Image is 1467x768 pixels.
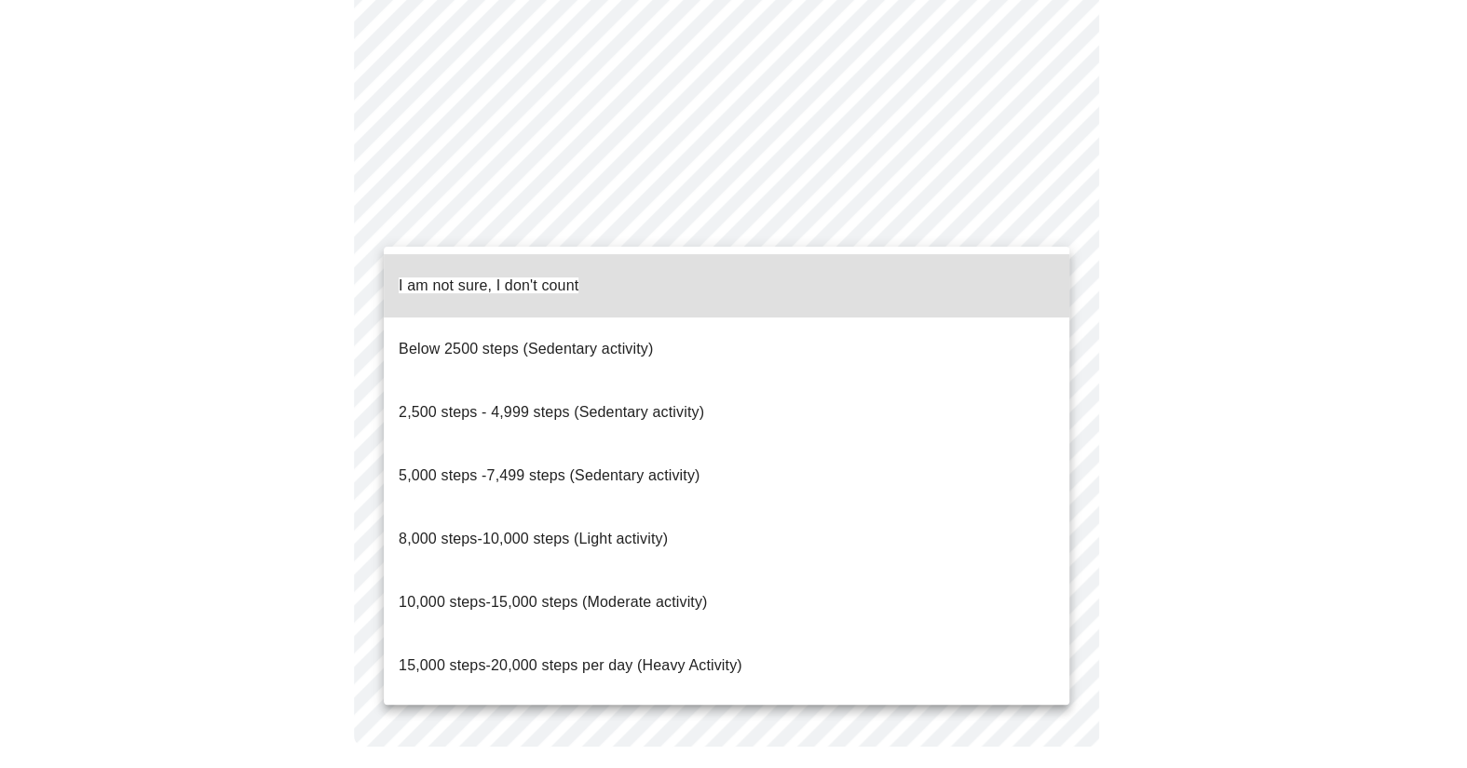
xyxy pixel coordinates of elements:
[399,404,704,420] span: 2,500 steps - 4,999 steps (Sedentary activity)
[399,657,742,673] span: 15,000 steps-20,000 steps per day (Heavy Activity)
[399,277,578,293] span: I am not sure, I don't count
[399,531,668,546] span: 8,000 steps-10,000 steps (Light activity)
[399,467,700,483] span: 5,000 steps -7,499 steps (Sedentary activity)
[399,341,653,357] span: Below 2500 steps (Sedentary activity)
[399,594,707,610] span: 10,000 steps-15,000 steps (Moderate activity)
